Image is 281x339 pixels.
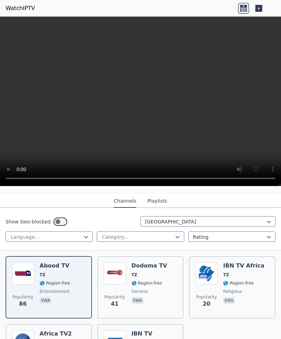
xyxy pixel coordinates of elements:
[131,262,167,269] h6: Dodoma TV
[223,280,254,286] span: 🌎 Region-free
[6,4,35,12] a: WatchIPTV
[40,297,52,304] p: swa
[12,262,34,285] img: Abood TV
[111,300,119,308] span: 41
[6,218,51,225] label: Show Geo-blocked
[196,294,217,300] span: Popularity
[114,195,136,208] button: Channels
[223,262,264,269] h6: IBN TV Africa
[12,294,33,300] span: Popularity
[40,272,45,278] span: TZ
[131,289,148,294] span: general
[40,280,70,286] span: 🌎 Region-free
[104,262,126,285] img: Dodoma TV
[19,300,27,308] span: 86
[40,330,72,337] h6: Africa TV2
[195,262,218,285] img: IBN TV Africa
[40,289,70,294] span: entertainment
[203,300,210,308] span: 20
[223,272,229,278] span: TZ
[131,272,137,278] span: TZ
[131,297,144,304] p: swa
[223,289,242,294] span: religious
[104,294,125,300] span: Popularity
[223,297,235,304] p: eng
[131,330,162,337] h6: IBN TV
[131,280,162,286] span: 🌎 Region-free
[40,262,70,269] h6: Abood TV
[147,195,167,208] button: Playlists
